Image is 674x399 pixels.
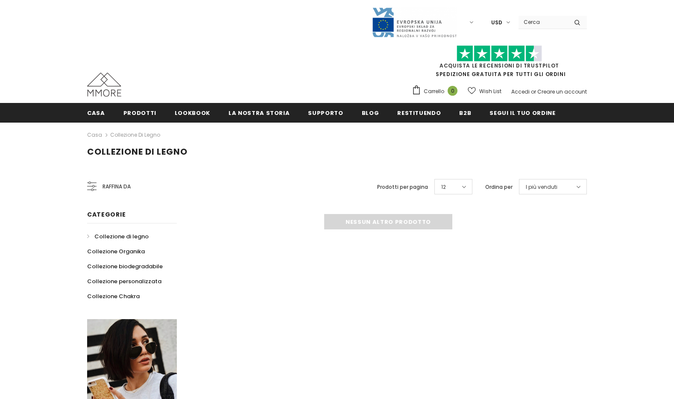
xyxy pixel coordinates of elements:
span: Collezione Chakra [87,292,140,300]
span: Collezione biodegradabile [87,262,163,270]
a: La nostra storia [229,103,290,122]
a: Collezione di legno [87,229,149,244]
a: Blog [362,103,379,122]
a: Accedi [511,88,530,95]
a: Creare un account [537,88,587,95]
span: Collezione personalizzata [87,277,161,285]
span: I più venduti [526,183,557,191]
a: supporto [308,103,343,122]
span: supporto [308,109,343,117]
img: Javni Razpis [372,7,457,38]
img: Casi MMORE [87,73,121,97]
a: Collezione personalizzata [87,274,161,289]
span: Carrello [424,87,444,96]
span: or [531,88,536,95]
a: Casa [87,103,105,122]
a: Acquista le recensioni di TrustPilot [440,62,559,69]
a: Collezione Organika [87,244,145,259]
span: Segui il tuo ordine [489,109,555,117]
label: Prodotti per pagina [377,183,428,191]
span: Collezione Organika [87,247,145,255]
span: Raffina da [103,182,131,191]
a: Prodotti [123,103,156,122]
a: Javni Razpis [372,18,457,26]
span: B2B [459,109,471,117]
span: Categorie [87,210,126,219]
span: Restituendo [397,109,441,117]
span: La nostra storia [229,109,290,117]
img: Fidati di Pilot Stars [457,45,542,62]
a: Collezione biodegradabile [87,259,163,274]
span: Prodotti [123,109,156,117]
a: Restituendo [397,103,441,122]
span: Wish List [479,87,501,96]
span: SPEDIZIONE GRATUITA PER TUTTI GLI ORDINI [412,49,587,78]
a: Carrello 0 [412,85,462,98]
a: Collezione di legno [110,131,160,138]
span: Collezione di legno [94,232,149,241]
label: Ordina per [485,183,513,191]
a: Lookbook [175,103,210,122]
span: Casa [87,109,105,117]
input: Search Site [519,16,568,28]
span: Collezione di legno [87,146,188,158]
span: 12 [441,183,446,191]
a: Wish List [468,84,501,99]
span: Lookbook [175,109,210,117]
span: Blog [362,109,379,117]
a: Segui il tuo ordine [489,103,555,122]
span: 0 [448,86,457,96]
a: Casa [87,130,102,140]
span: USD [491,18,502,27]
a: B2B [459,103,471,122]
a: Collezione Chakra [87,289,140,304]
